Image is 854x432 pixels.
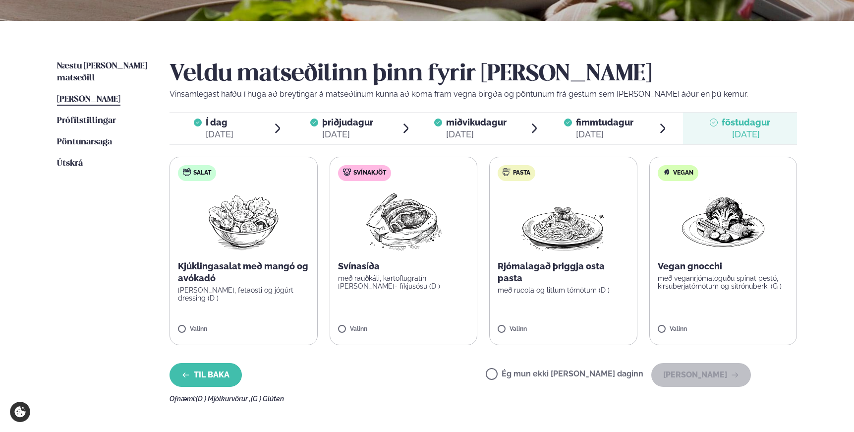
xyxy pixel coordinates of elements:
[446,128,507,140] div: [DATE]
[658,274,789,290] p: með veganrjómalöguðu spínat pestó, kirsuberjatómötum og sítrónuberki (G )
[57,158,83,170] a: Útskrá
[446,117,507,127] span: miðvikudagur
[353,169,386,177] span: Svínakjöt
[651,363,751,387] button: [PERSON_NAME]
[57,138,112,146] span: Pöntunarsaga
[359,189,447,252] img: Pork-Meat.png
[57,94,120,106] a: [PERSON_NAME]
[658,260,789,272] p: Vegan gnocchi
[170,88,797,100] p: Vinsamlegast hafðu í huga að breytingar á matseðlinum kunna að koma fram vegna birgða og pöntunum...
[183,168,191,176] img: salad.svg
[10,402,30,422] a: Cookie settings
[663,168,671,176] img: Vegan.svg
[178,286,309,302] p: [PERSON_NAME], fetaosti og jógúrt dressing (D )
[519,189,607,252] img: Spagetti.png
[178,260,309,284] p: Kjúklingasalat með mangó og avókadó
[338,274,469,290] p: með rauðkáli, kartöflugratín [PERSON_NAME]- fíkjusósu (D )
[57,61,150,84] a: Næstu [PERSON_NAME] matseðill
[170,363,242,387] button: Til baka
[722,117,770,127] span: föstudagur
[57,95,120,104] span: [PERSON_NAME]
[503,168,511,176] img: pasta.svg
[57,117,116,125] span: Prófílstillingar
[498,260,629,284] p: Rjómalagað þriggja osta pasta
[576,128,633,140] div: [DATE]
[200,189,287,252] img: Salad.png
[322,117,373,127] span: þriðjudagur
[206,128,233,140] div: [DATE]
[576,117,633,127] span: fimmtudagur
[206,117,233,128] span: Í dag
[57,159,83,168] span: Útskrá
[57,62,147,82] span: Næstu [PERSON_NAME] matseðill
[343,168,351,176] img: pork.svg
[513,169,530,177] span: Pasta
[251,395,284,403] span: (G ) Glúten
[498,286,629,294] p: með rucola og litlum tómötum (D )
[170,395,797,403] div: Ofnæmi:
[680,189,767,252] img: Vegan.png
[322,128,373,140] div: [DATE]
[57,115,116,127] a: Prófílstillingar
[673,169,693,177] span: Vegan
[196,395,251,403] span: (D ) Mjólkurvörur ,
[338,260,469,272] p: Svínasíða
[170,61,797,88] h2: Veldu matseðilinn þinn fyrir [PERSON_NAME]
[57,136,112,148] a: Pöntunarsaga
[722,128,770,140] div: [DATE]
[193,169,211,177] span: Salat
